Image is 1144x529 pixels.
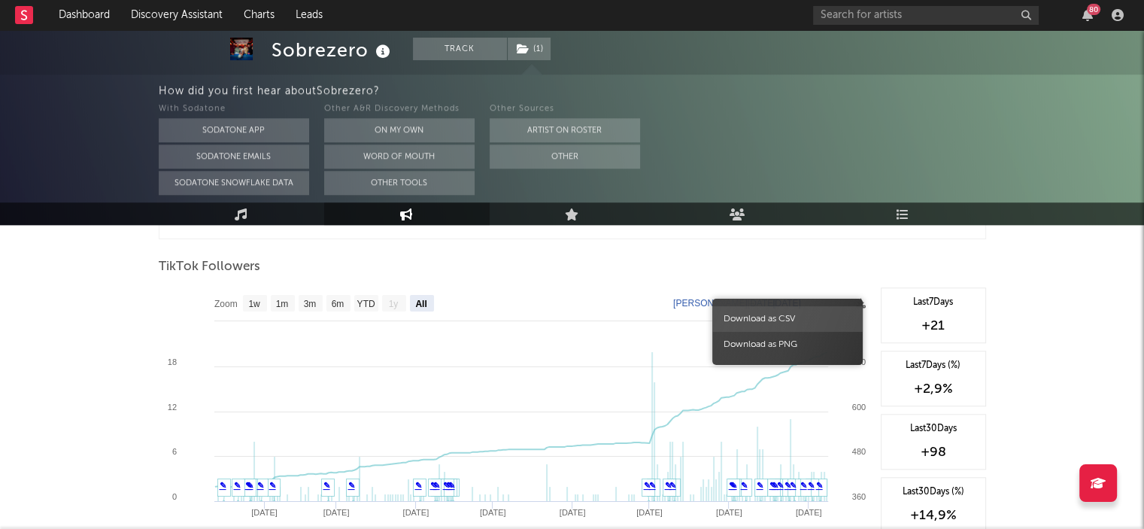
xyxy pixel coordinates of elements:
button: Word Of Mouth [324,144,475,169]
button: Sodatone App [159,118,309,142]
text: [PERSON_NAME][DATE] [673,298,775,309]
text: 12 [167,403,176,412]
a: ✎ [777,481,784,490]
div: Last 7 Days [889,296,978,309]
div: Last 30 Days (%) [889,485,978,499]
a: ✎ [808,481,815,490]
div: +2,9 % [889,380,978,398]
a: ✎ [245,481,252,490]
a: ✎ [649,481,656,490]
text: 600 [851,403,865,412]
text: [DATE] [479,508,505,517]
button: 80 [1082,9,1093,21]
button: Sodatone Emails [159,144,309,169]
a: ✎ [415,481,422,490]
text: [DATE] [402,508,429,517]
a: ✎ [323,481,330,490]
text: 1y [388,299,398,309]
text: 6 [171,447,176,456]
text: 6m [331,299,344,309]
text: [DATE] [559,508,585,517]
text: [DATE] [795,508,821,517]
div: Sobrezero [272,38,394,62]
div: Last 30 Days [889,422,978,436]
div: With Sodatone [159,100,309,118]
input: Search for artists [813,6,1039,25]
text: 360 [851,492,865,501]
button: Track [413,38,507,60]
text: 1m [275,299,288,309]
a: ✎ [669,481,676,490]
div: +21 [889,317,978,335]
text: 3m [303,299,316,309]
a: ✎ [269,481,276,490]
div: Other Sources [490,100,640,118]
button: On My Own [324,118,475,142]
a: ✎ [220,481,226,490]
button: (1) [508,38,551,60]
button: Other Tools [324,171,475,195]
a: ✎ [665,481,672,490]
text: → [747,298,756,309]
a: ✎ [769,481,776,490]
text: [DATE] [636,508,663,517]
span: Download as PNG [712,332,863,357]
a: ✎ [816,481,823,490]
text: All [415,299,426,309]
text: [DATE] [323,508,349,517]
a: ✎ [800,481,807,490]
text: 1w [248,299,260,309]
text: [DATE] [772,298,801,309]
span: Download as CSV [712,306,863,332]
text: Zoom [214,299,238,309]
a: ✎ [757,481,763,490]
a: ✎ [790,481,797,490]
a: ✎ [644,481,651,490]
span: ( 1 ) [507,38,551,60]
text: [DATE] [251,508,278,517]
a: ✎ [443,481,450,490]
a: ✎ [257,481,264,490]
a: ✎ [234,481,241,490]
span: TikTok Followers [159,258,260,276]
text: 0 [171,492,176,501]
a: ✎ [348,481,355,490]
text: YTD [357,299,375,309]
div: +98 [889,443,978,461]
text: 480 [851,447,865,456]
button: Other [490,144,640,169]
a: ✎ [729,481,736,490]
a: ✎ [741,481,748,490]
div: Other A&R Discovery Methods [324,100,475,118]
div: 80 [1087,4,1100,15]
a: ✎ [784,481,791,490]
button: Artist on Roster [490,118,640,142]
div: +14,9 % [889,506,978,524]
text: 18 [167,357,176,366]
a: ✎ [430,481,437,490]
div: Last 7 Days (%) [889,359,978,372]
text: [DATE] [715,508,742,517]
button: Sodatone Snowflake Data [159,171,309,195]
